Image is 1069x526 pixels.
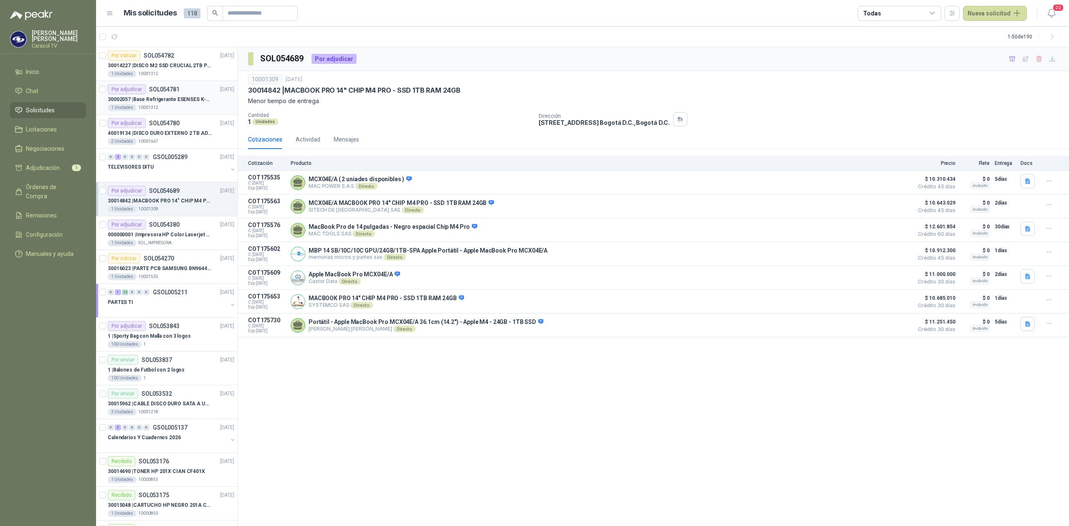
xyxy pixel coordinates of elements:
[286,76,302,83] p: [DATE]
[108,355,138,365] div: Por enviar
[26,249,73,258] span: Manuales y ayuda
[26,163,60,172] span: Adjudicación
[995,198,1016,208] p: 2 días
[10,207,86,223] a: Remisiones
[142,357,172,363] p: SOL053837
[970,206,990,213] div: Incluido
[309,183,412,190] p: MAC POWER S.A.S
[10,160,86,176] a: Adjudicación1
[309,247,547,254] p: MBP 14 SB/10C/10C GPU/24GB/1TB-SPA Apple Portátil - Apple MacBook Pro MCX04E/A
[291,271,305,285] img: Company Logo
[291,160,909,166] p: Producto
[309,295,464,302] p: MACBOOK PRO 14" CHIP M4 PRO - SSD 1TB RAM 24GB
[143,425,149,430] div: 0
[153,154,187,160] p: GSOL005289
[248,245,286,252] p: COT175602
[96,385,238,419] a: Por enviarSOL053532[DATE] 30015962 |CABLE DISCO DURO SATA A USB 3.0 GENERICO3 Unidades10001218
[970,278,990,284] div: Incluido
[309,254,547,260] p: memorias micros y partes sas
[252,119,278,125] div: Unidades
[136,289,142,295] div: 0
[108,409,137,415] div: 3 Unidades
[108,152,236,179] a: 0 4 0 0 0 0 GSOL005289[DATE] TELEVISORES DITU
[914,232,955,237] span: Crédito 60 días
[96,352,238,385] a: Por enviarSOL053837[DATE] 1 |Balones de Futbol con 2 logos100 Unidades1
[312,54,357,64] div: Por adjudicar
[96,250,238,284] a: Por cotizarSOL054270[DATE] 30016023 |PARTE PCB SAMSUNG BN9644788A P ONECONNE1 Unidades10001535
[220,153,234,161] p: [DATE]
[108,96,212,104] p: 30002057 | Base Refrigerante ESENSES K-718
[220,187,234,195] p: [DATE]
[96,47,238,81] a: Por cotizarSOL054782[DATE] 30014227 |DISCO M2 SSD CRUCIAL 2TB P3 PLUS1 Unidades10001312
[248,329,286,334] span: Exp: [DATE]
[350,302,372,309] div: Directo
[108,197,212,205] p: 30014842 | MACBOOK PRO 14" CHIP M4 PRO - SSD 1TB RAM 24GB
[248,324,286,329] span: C: [DATE]
[914,269,955,279] span: $ 11.000.000
[960,174,990,184] p: $ 0
[108,490,135,500] div: Recibido
[10,102,86,118] a: Solicitudes
[26,67,39,76] span: Inicio
[220,491,234,499] p: [DATE]
[108,375,142,382] div: 100 Unidades
[108,434,181,442] p: Calendarios Y Cuadernos 2026
[108,425,114,430] div: 0
[291,295,305,309] img: Company Logo
[248,317,286,324] p: COT175730
[1021,160,1037,166] p: Docs
[108,154,114,160] div: 0
[248,160,286,166] p: Cotización
[108,400,212,408] p: 30015962 | CABLE DISCO DURO SATA A USB 3.0 GENERICO
[914,160,955,166] p: Precio
[960,160,990,166] p: Flete
[108,510,137,517] div: 1 Unidades
[108,422,236,449] a: 0 3 0 0 0 0 GSOL005137[DATE] Calendarios Y Cuadernos 2026
[914,327,955,332] span: Crédito 30 días
[393,326,415,332] div: Directo
[309,223,477,231] p: MacBook Pro de 14 pulgadas - Negro espacial Chip M4 Pro
[248,210,286,215] span: Exp: [DATE]
[963,6,1027,21] button: Nueva solicitud
[115,289,121,295] div: 1
[248,86,461,95] p: 30014842 | MACBOOK PRO 14" CHIP M4 PRO - SSD 1TB RAM 24GB
[138,240,172,246] p: SOL_IMPRESORA
[248,135,282,144] div: Cotizaciones
[108,51,140,61] div: Por cotizar
[108,129,212,137] p: 40019134 | DISCO DURO EXTERNO 2 TB ADATA
[184,8,200,18] span: 118
[149,188,180,194] p: SOL054689
[995,317,1016,327] p: 5 días
[26,86,38,96] span: Chat
[122,289,128,295] div: 22
[153,289,187,295] p: GSOL005211
[108,231,212,239] p: 000000001 | Impresora HP Color Laserjet Pro 3201dw
[914,208,955,213] span: Crédito 45 días
[248,186,286,191] span: Exp: [DATE]
[108,220,146,230] div: Por adjudicar
[26,230,63,239] span: Configuración
[10,179,86,204] a: Órdenes de Compra
[153,425,187,430] p: GSOL005137
[248,300,286,305] span: C: [DATE]
[914,255,955,260] span: Crédito 45 días
[220,86,234,94] p: [DATE]
[108,265,212,273] p: 30016023 | PARTE PCB SAMSUNG BN9644788A P ONECONNE
[309,319,543,326] p: Portátil - Apple MacBook Pro MCX04E/A 36.1cm (14.2") - Apple M4 - 24GB - 1TB SSD
[248,269,286,276] p: COT175609
[960,222,990,232] p: $ 0
[10,141,86,157] a: Negociaciones
[10,64,86,80] a: Inicio
[384,254,406,260] div: Directo
[139,492,169,498] p: SOL053175
[26,144,64,153] span: Negociaciones
[248,96,1059,106] p: Menor tiempo de entrega
[863,9,881,18] div: Todas
[136,154,142,160] div: 0
[149,222,180,228] p: SOL054380
[309,207,494,213] p: SITECH DE [GEOGRAPHIC_DATA] SAS
[914,317,955,327] span: $ 11.251.450
[309,200,494,207] p: MCX04E/A MACBOOK PRO 14" CHIP M4 PRO - SSD 1TB RAM 24GB
[108,163,154,171] p: TELEVISORES DITU
[108,104,137,111] div: 1 Unidades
